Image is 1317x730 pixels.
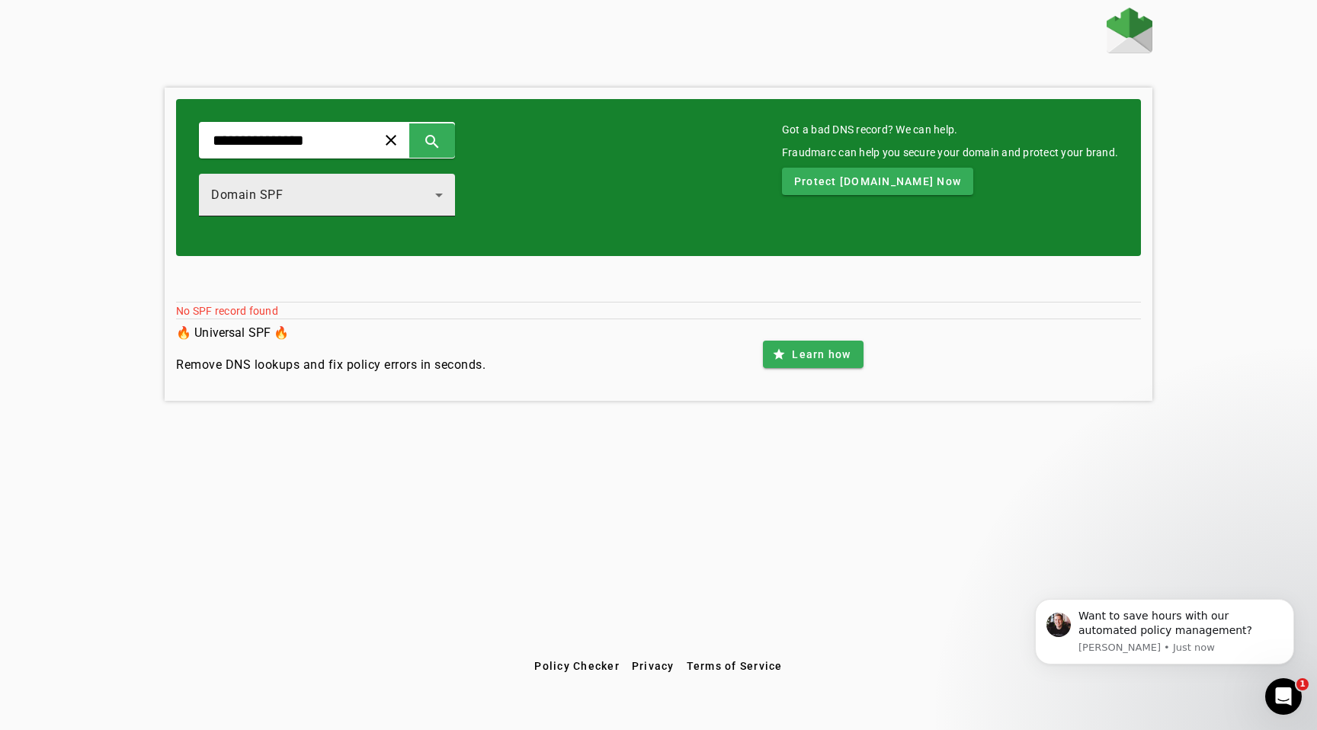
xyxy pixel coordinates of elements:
div: Fraudmarc can help you secure your domain and protect your brand. [782,145,1118,160]
a: Home [1107,8,1152,57]
button: Policy Checker [528,652,626,680]
h4: Remove DNS lookups and fix policy errors in seconds. [176,356,485,374]
h3: 🔥 Universal SPF 🔥 [176,322,485,344]
mat-card-title: Got a bad DNS record? We can help. [782,122,1118,137]
img: Fraudmarc Logo [1107,8,1152,53]
span: Domain SPF [211,187,283,202]
iframe: Intercom live chat [1265,678,1302,715]
span: Protect [DOMAIN_NAME] Now [794,174,961,189]
button: Privacy [626,652,681,680]
span: Learn how [792,347,851,362]
button: Learn how [763,341,863,368]
mat-error: No SPF record found [176,303,1141,319]
span: Policy Checker [534,660,620,672]
button: Terms of Service [681,652,789,680]
span: Privacy [632,660,675,672]
span: 1 [1296,678,1309,690]
button: Protect [DOMAIN_NAME] Now [782,168,973,195]
span: Terms of Service [687,660,783,672]
iframe: Intercom notifications message [1012,576,1317,689]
